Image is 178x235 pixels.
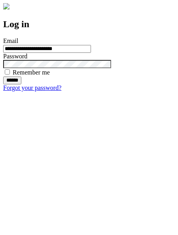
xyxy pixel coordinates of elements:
h2: Log in [3,19,175,30]
label: Remember me [13,69,50,76]
a: Forgot your password? [3,84,61,91]
img: logo-4e3dc11c47720685a147b03b5a06dd966a58ff35d612b21f08c02c0306f2b779.png [3,3,9,9]
label: Email [3,37,18,44]
label: Password [3,53,27,60]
